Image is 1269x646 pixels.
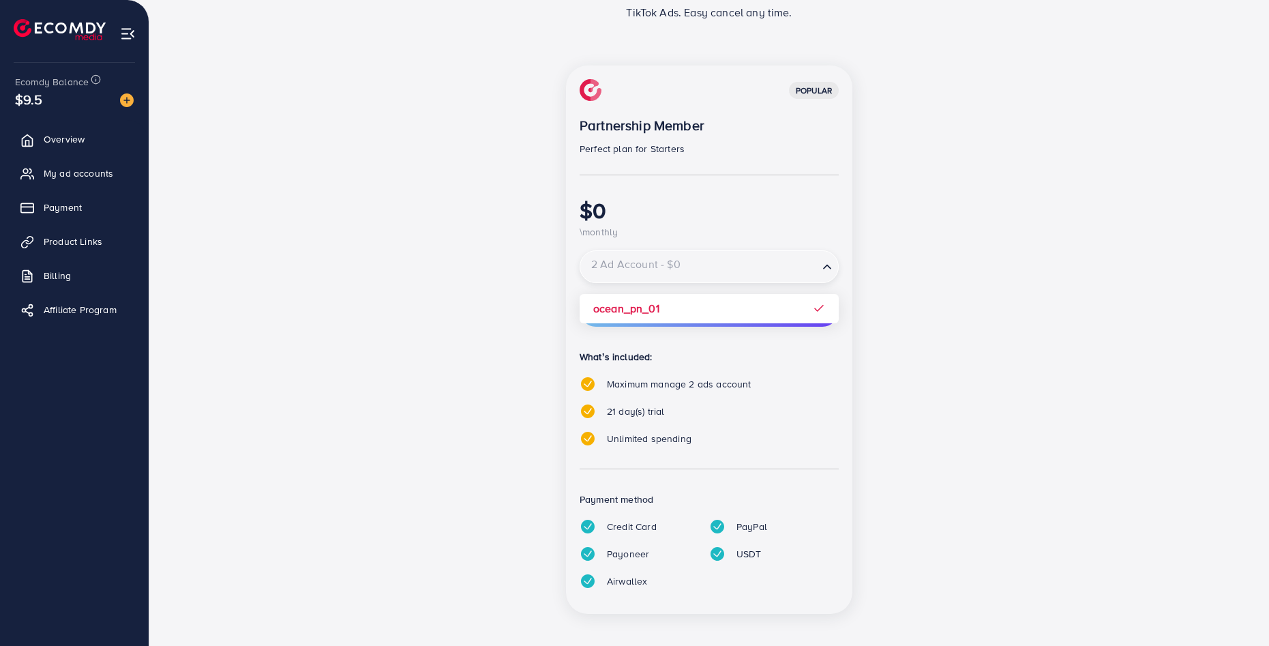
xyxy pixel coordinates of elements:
span: Maximum manage 2 ads account [607,377,751,391]
span: Product Links [44,235,102,248]
span: Overview [44,132,85,146]
a: Affiliate Program [10,296,138,323]
img: logo [14,19,106,40]
span: 21 day(s) trial [607,405,664,418]
span: Payment [44,201,82,214]
span: $9.5 [15,89,43,109]
span: Affiliate Program [44,303,117,317]
img: tick [580,573,596,589]
a: Overview [10,126,138,153]
iframe: Chat [1211,585,1259,636]
img: tick [580,546,596,562]
p: Payment method [580,491,839,508]
span: Ecomdy Balance [15,75,89,89]
p: Airwallex [607,573,647,589]
img: tick [580,403,596,420]
img: tick [580,430,596,447]
h1: $0 [580,197,839,223]
input: Search for option [582,255,817,279]
p: Credit Card [607,518,657,535]
strong: ocean_pn_01 [593,301,659,316]
p: Partnership Member [580,117,839,134]
img: tick [709,518,726,535]
span: Billing [44,269,71,282]
p: What’s included: [580,349,839,365]
img: image [120,93,134,107]
a: Payment [10,194,138,221]
a: Product Links [10,228,138,255]
p: PayPal [736,518,767,535]
span: \monthly [580,225,618,239]
a: Billing [10,262,138,289]
p: Payoneer [607,546,649,562]
p: Perfect plan for Starters [580,141,839,157]
div: popular [789,82,839,99]
img: menu [120,26,136,42]
span: My ad accounts [44,166,113,180]
span: Unlimited spending [607,432,691,445]
span: 2 Ad Account - $0 [588,254,683,274]
img: img [580,79,601,101]
div: Search for option [580,250,839,283]
p: USDT [736,546,762,562]
img: tick [580,376,596,392]
img: tick [709,546,726,562]
img: tick [580,518,596,535]
a: My ad accounts [10,160,138,187]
